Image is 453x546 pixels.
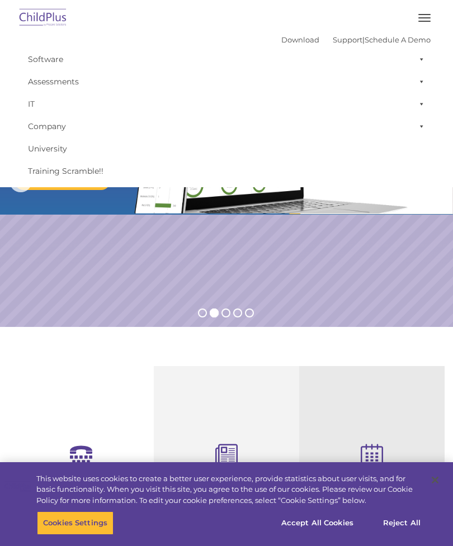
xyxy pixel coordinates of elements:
img: ChildPlus by Procare Solutions [17,5,69,31]
a: Software [22,48,431,70]
a: Support [333,35,362,44]
a: Company [22,115,431,137]
button: Reject All [367,511,437,535]
button: Close [423,468,447,492]
a: Assessments [22,70,431,93]
a: Schedule A Demo [365,35,431,44]
button: Accept All Cookies [275,511,360,535]
a: Download [281,35,319,44]
div: This website uses cookies to create a better user experience, provide statistics about user visit... [36,473,422,506]
a: Training Scramble!! [22,160,431,182]
font: | [281,35,431,44]
a: University [22,137,431,160]
a: IT [22,93,431,115]
button: Cookies Settings [37,511,114,535]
